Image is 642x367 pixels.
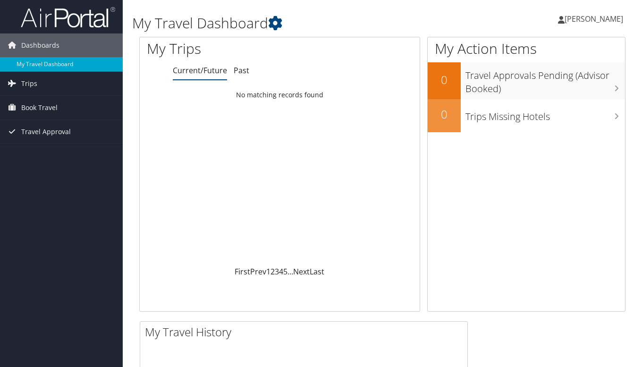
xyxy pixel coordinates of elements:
[140,86,420,103] td: No matching records found
[283,266,287,277] a: 5
[21,120,71,144] span: Travel Approval
[147,39,296,59] h1: My Trips
[21,96,58,119] span: Book Travel
[279,266,283,277] a: 4
[173,65,227,76] a: Current/Future
[428,106,461,122] h2: 0
[287,266,293,277] span: …
[21,34,59,57] span: Dashboards
[428,62,625,99] a: 0Travel Approvals Pending (Advisor Booked)
[234,65,249,76] a: Past
[428,99,625,132] a: 0Trips Missing Hotels
[250,266,266,277] a: Prev
[465,105,625,123] h3: Trips Missing Hotels
[235,266,250,277] a: First
[21,72,37,95] span: Trips
[558,5,633,33] a: [PERSON_NAME]
[270,266,275,277] a: 2
[275,266,279,277] a: 3
[428,72,461,88] h2: 0
[565,14,623,24] span: [PERSON_NAME]
[465,64,625,95] h3: Travel Approvals Pending (Advisor Booked)
[310,266,324,277] a: Last
[293,266,310,277] a: Next
[21,6,115,28] img: airportal-logo.png
[132,13,466,33] h1: My Travel Dashboard
[145,324,467,340] h2: My Travel History
[428,39,625,59] h1: My Action Items
[266,266,270,277] a: 1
